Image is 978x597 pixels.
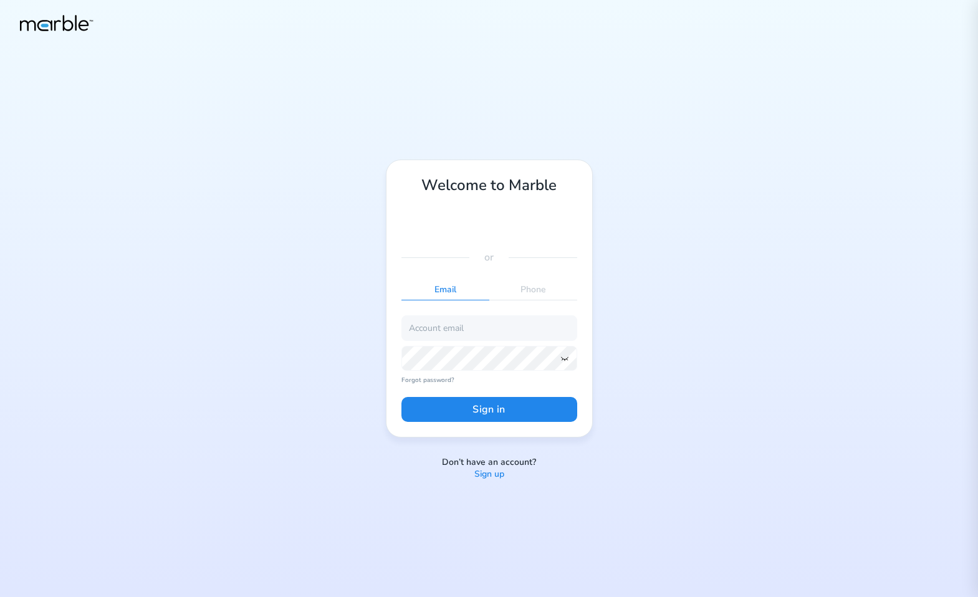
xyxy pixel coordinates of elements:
button: Sign in [401,397,577,422]
p: or [484,250,494,265]
a: Forgot password? [401,376,577,384]
a: Sign up [474,469,504,480]
p: Don’t have an account? [442,457,536,469]
h1: Welcome to Marble [401,175,577,195]
p: Phone [489,280,577,300]
p: Email [401,280,489,300]
input: Account email [401,315,577,340]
